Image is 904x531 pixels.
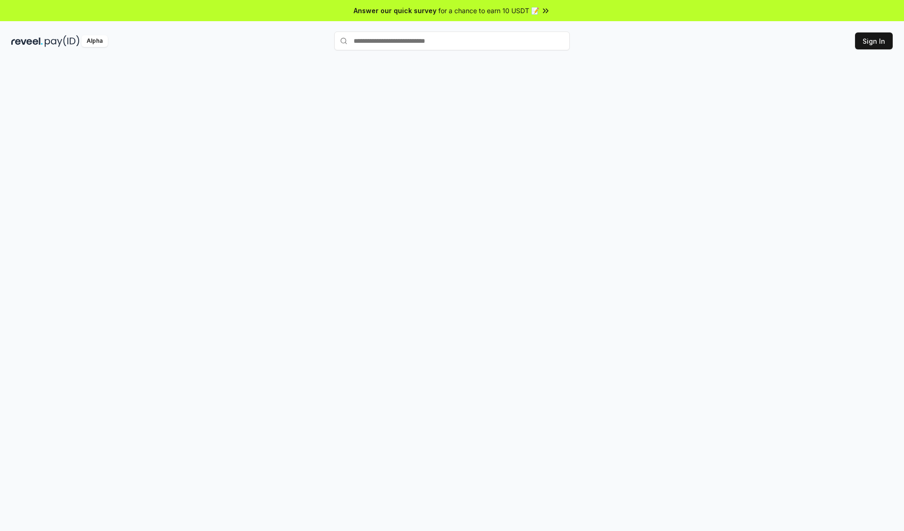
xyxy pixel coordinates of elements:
img: reveel_dark [11,35,43,47]
button: Sign In [855,32,893,49]
div: Alpha [81,35,108,47]
img: pay_id [45,35,80,47]
span: Answer our quick survey [354,6,436,16]
span: for a chance to earn 10 USDT 📝 [438,6,539,16]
